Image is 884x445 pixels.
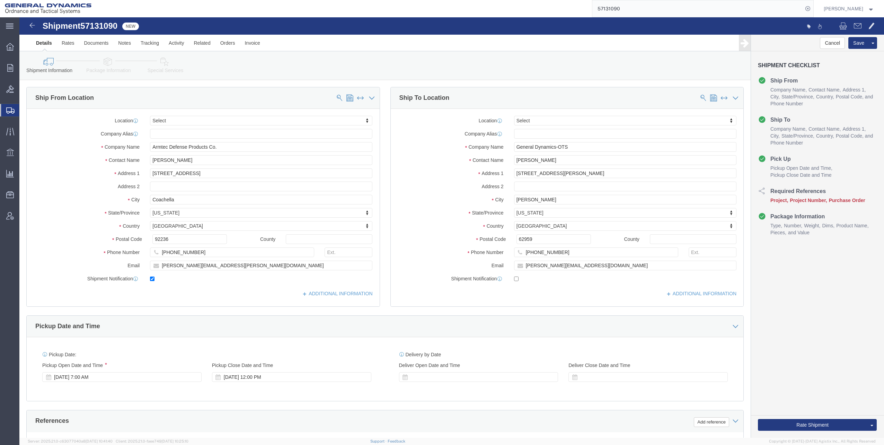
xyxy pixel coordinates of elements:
span: Client: 2025.21.0-faee749 [116,439,188,443]
input: Search for shipment number, reference number [592,0,803,17]
span: Server: 2025.21.0-c63077040a8 [28,439,113,443]
span: [DATE] 10:41:40 [86,439,113,443]
iframe: FS Legacy Container [19,17,884,438]
span: [DATE] 10:25:10 [161,439,188,443]
span: Copyright © [DATE]-[DATE] Agistix Inc., All Rights Reserved [769,438,876,444]
span: Timothy Kilraine [824,5,863,12]
a: Support [370,439,388,443]
img: logo [5,3,91,14]
button: [PERSON_NAME] [823,5,875,13]
a: Feedback [388,439,405,443]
